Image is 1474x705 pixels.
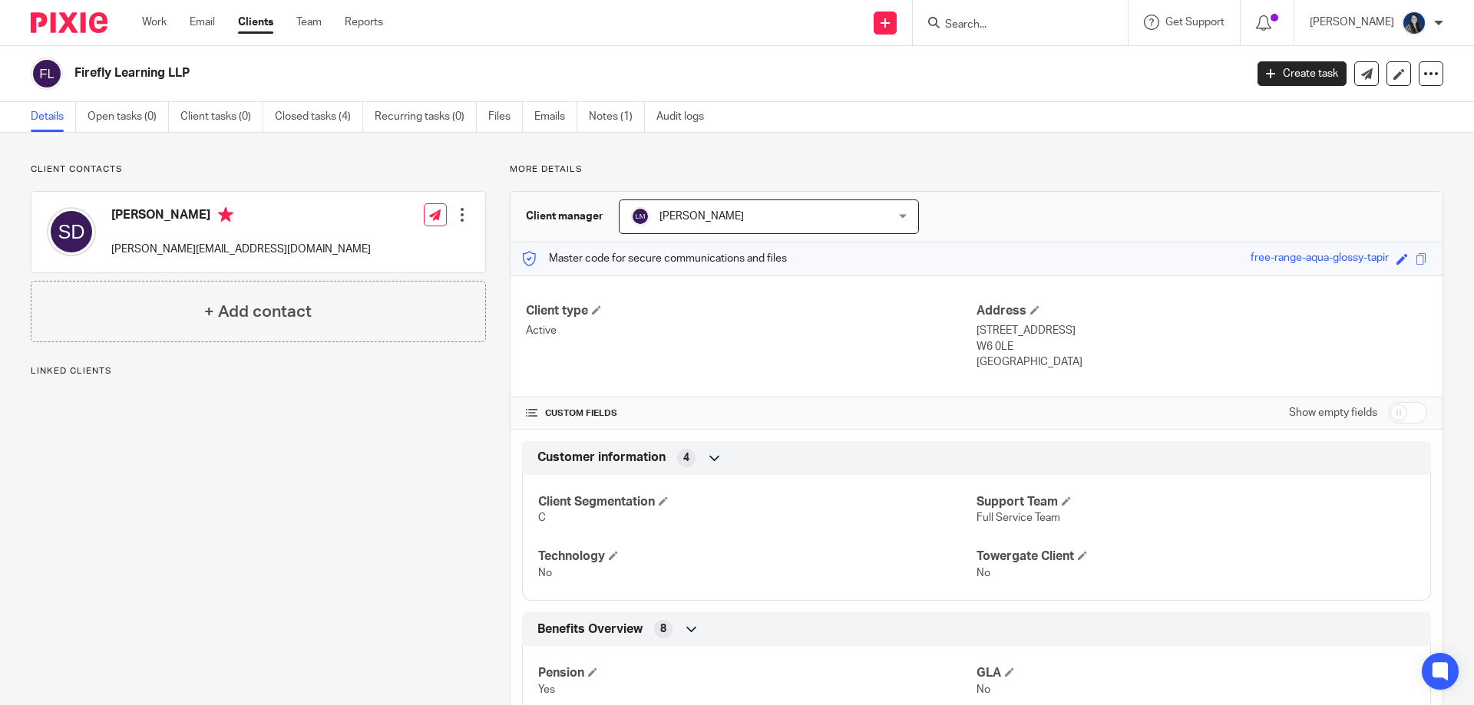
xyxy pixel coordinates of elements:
h4: Address [977,303,1427,319]
a: Work [142,15,167,30]
p: [STREET_ADDRESS] [977,323,1427,338]
p: Active [526,323,977,338]
h4: CUSTOM FIELDS [526,407,977,420]
h3: Client manager [526,209,603,224]
p: [PERSON_NAME][EMAIL_ADDRESS][DOMAIN_NAME] [111,242,371,257]
p: [GEOGRAPHIC_DATA] [977,354,1427,370]
a: Emails [534,102,577,132]
p: Master code for secure communications and files [522,251,787,266]
span: C [538,512,546,523]
p: [PERSON_NAME] [1310,15,1394,30]
span: [PERSON_NAME] [659,211,744,222]
a: Audit logs [656,102,716,132]
span: 4 [683,450,689,466]
a: Closed tasks (4) [275,102,363,132]
input: Search [944,18,1082,32]
a: Open tasks (0) [88,102,169,132]
span: Get Support [1165,17,1224,28]
img: svg%3E [47,207,96,256]
a: Create task [1258,61,1347,86]
p: W6 0LE [977,339,1427,354]
span: Yes [538,684,555,695]
h4: Towergate Client [977,549,1415,565]
h2: Firefly Learning LLP [74,65,1003,81]
img: eeb93efe-c884-43eb-8d47-60e5532f21cb.jpg [1402,11,1426,35]
img: Pixie [31,12,107,33]
h4: Technology [538,549,977,565]
a: Reports [345,15,383,30]
h4: GLA [977,665,1415,681]
a: Files [488,102,523,132]
span: Benefits Overview [537,621,643,637]
img: svg%3E [31,58,63,90]
span: No [538,568,552,578]
img: svg%3E [631,207,649,226]
a: Email [190,15,215,30]
i: Primary [218,207,233,222]
span: 8 [660,621,666,637]
span: No [977,568,990,578]
a: Team [296,15,322,30]
h4: Client Segmentation [538,494,977,510]
a: Details [31,102,76,132]
h4: Pension [538,665,977,681]
div: free-range-aqua-glossy-tapir [1251,250,1389,268]
h4: + Add contact [204,300,312,324]
span: Customer information [537,450,666,466]
label: Show empty fields [1289,405,1377,420]
h4: [PERSON_NAME] [111,207,371,226]
p: Linked clients [31,365,486,377]
p: Client contacts [31,163,486,176]
span: Full Service Team [977,512,1060,523]
a: Clients [238,15,273,30]
a: Recurring tasks (0) [375,102,477,132]
a: Client tasks (0) [180,102,263,132]
h4: Support Team [977,494,1415,510]
a: Notes (1) [589,102,645,132]
span: No [977,684,990,695]
p: More details [510,163,1443,176]
h4: Client type [526,303,977,319]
